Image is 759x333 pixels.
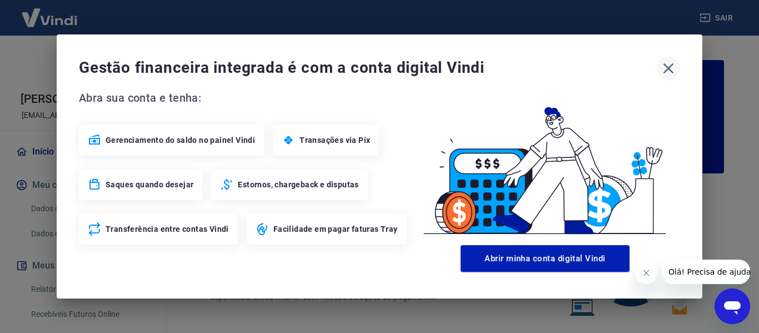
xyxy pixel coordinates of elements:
span: Gestão financeira integrada é com a conta digital Vindi [79,57,657,79]
span: Gerenciamento do saldo no painel Vindi [106,135,255,146]
span: Abra sua conta e tenha: [79,89,410,107]
span: Saques quando desejar [106,179,193,190]
img: Good Billing [410,89,680,241]
span: Facilidade em pagar faturas Tray [273,223,398,235]
iframe: Mensagem da empresa [662,260,750,284]
iframe: Botão para abrir a janela de mensagens [715,289,750,324]
span: Estornos, chargeback e disputas [238,179,358,190]
button: Abrir minha conta digital Vindi [461,245,630,272]
span: Transferência entre contas Vindi [106,223,229,235]
span: Olá! Precisa de ajuda? [7,8,93,17]
iframe: Fechar mensagem [635,262,657,284]
span: Transações via Pix [299,135,370,146]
